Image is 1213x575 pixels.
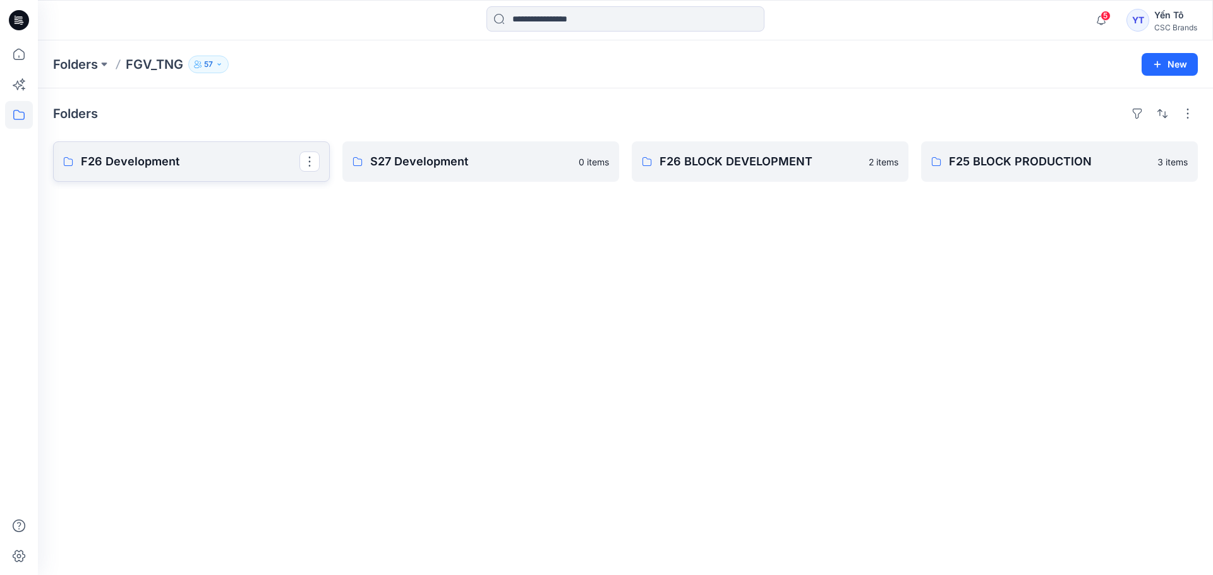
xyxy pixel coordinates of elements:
[370,153,571,170] p: S27 Development
[53,141,330,182] a: F26 Development
[53,106,98,121] h4: Folders
[126,56,183,73] p: FGV_TNG
[53,56,98,73] a: Folders
[1157,155,1188,169] p: 3 items
[1126,9,1149,32] div: YT
[342,141,619,182] a: S27 Development0 items
[1101,11,1111,21] span: 5
[579,155,609,169] p: 0 items
[660,153,861,170] p: F26 BLOCK DEVELOPMENT
[188,56,229,73] button: 57
[921,141,1198,182] a: F25 BLOCK PRODUCTION3 items
[1142,53,1198,76] button: New
[81,153,299,170] p: F26 Development
[869,155,898,169] p: 2 items
[1154,23,1197,32] div: CSC Brands
[1154,8,1197,23] div: Yến Tô
[632,141,908,182] a: F26 BLOCK DEVELOPMENT2 items
[949,153,1150,170] p: F25 BLOCK PRODUCTION
[204,57,213,71] p: 57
